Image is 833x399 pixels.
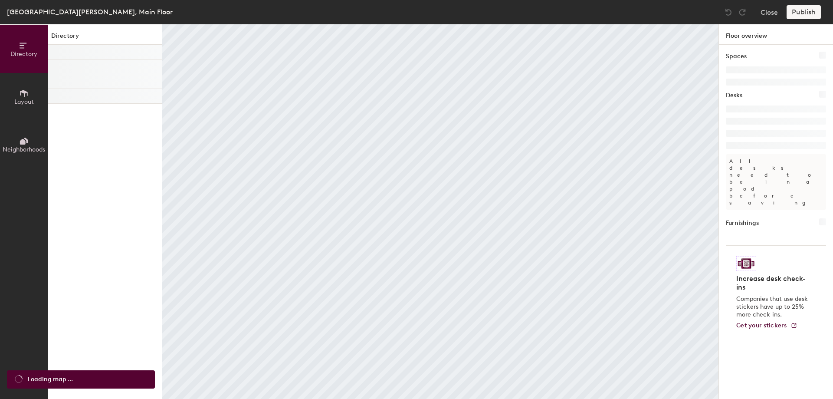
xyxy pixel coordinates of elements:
img: Undo [724,8,733,16]
canvas: Map [162,24,718,399]
p: Companies that use desk stickers have up to 25% more check-ins. [736,295,810,319]
span: Layout [14,98,34,106]
div: [GEOGRAPHIC_DATA][PERSON_NAME], Main Floor [7,7,173,17]
img: Redo [738,8,747,16]
p: All desks need to be in a pod before saving [726,154,826,210]
span: Loading map ... [28,375,73,384]
h1: Spaces [726,52,747,61]
h1: Desks [726,91,742,100]
h1: Floor overview [719,24,833,45]
h4: Increase desk check-ins [736,274,810,292]
img: Sticker logo [736,256,756,271]
h1: Furnishings [726,218,759,228]
h1: Directory [48,31,162,45]
a: Get your stickers [736,322,797,330]
span: Neighborhoods [3,146,45,153]
span: Directory [10,50,37,58]
span: Get your stickers [736,322,787,329]
button: Close [761,5,778,19]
